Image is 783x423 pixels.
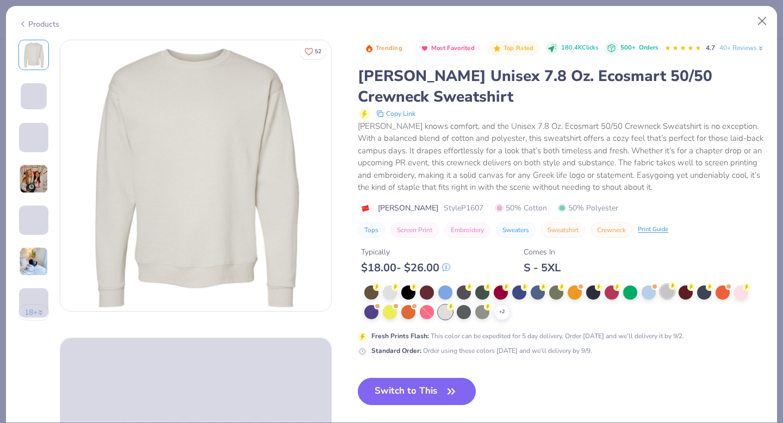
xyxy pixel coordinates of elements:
img: Front [60,40,331,311]
span: 50% Cotton [495,202,547,214]
button: Like [300,43,326,59]
img: Most Favorited sort [420,44,429,53]
strong: Fresh Prints Flash : [371,332,429,340]
div: This color can be expedited for 5 day delivery. Order [DATE] and we’ll delivery it by 9/2. [371,331,684,341]
div: Products [18,18,59,30]
img: Trending sort [365,44,374,53]
button: Sweaters [496,222,536,238]
button: copy to clipboard [373,107,419,120]
span: Trending [376,45,402,51]
span: Most Favorited [431,45,475,51]
div: Print Guide [638,225,668,234]
div: [PERSON_NAME] Unisex 7.8 Oz. Ecosmart 50/50 Crewneck Sweatshirt [358,66,765,107]
span: Style P1607 [444,202,483,214]
div: S - 5XL [524,261,561,275]
button: Badge Button [487,41,539,55]
span: [PERSON_NAME] [378,202,438,214]
div: [PERSON_NAME] knows comfort, and the Unisex 7.8 Oz. Ecosmart 50/50 Crewneck Sweatshirt is no exce... [358,120,765,194]
span: 50% Polyester [558,202,618,214]
span: 4.7 [706,43,715,52]
button: Sweatshirt [541,222,585,238]
button: Close [752,11,773,32]
img: User generated content [19,164,48,194]
div: $ 18.00 - $ 26.00 [361,261,450,275]
span: 180.4K Clicks [561,43,598,53]
img: User generated content [19,235,21,264]
img: Front [21,42,47,68]
span: + 2 [499,308,505,316]
strong: Standard Order : [371,346,421,355]
img: brand logo [358,204,372,213]
div: 4.7 Stars [664,40,701,57]
div: 500+ [620,43,658,53]
a: 40+ Reviews [719,43,765,53]
div: Typically [361,246,450,258]
button: 18+ [18,304,49,321]
button: Badge Button [414,41,480,55]
button: Badge Button [359,41,408,55]
img: User generated content [19,247,48,276]
span: Top Rated [504,45,534,51]
div: Comes In [524,246,561,258]
div: Order using these colors [DATE] and we’ll delivery by 9/9. [371,346,592,356]
button: Tops [358,222,385,238]
span: 52 [315,49,321,54]
button: Embroidery [444,222,490,238]
button: Screen Print [390,222,439,238]
img: Top Rated sort [493,44,501,53]
button: Switch to This [358,378,476,405]
img: User generated content [19,152,21,182]
button: Crewneck [591,222,632,238]
img: User generated content [19,318,21,347]
span: Orders [639,43,658,52]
